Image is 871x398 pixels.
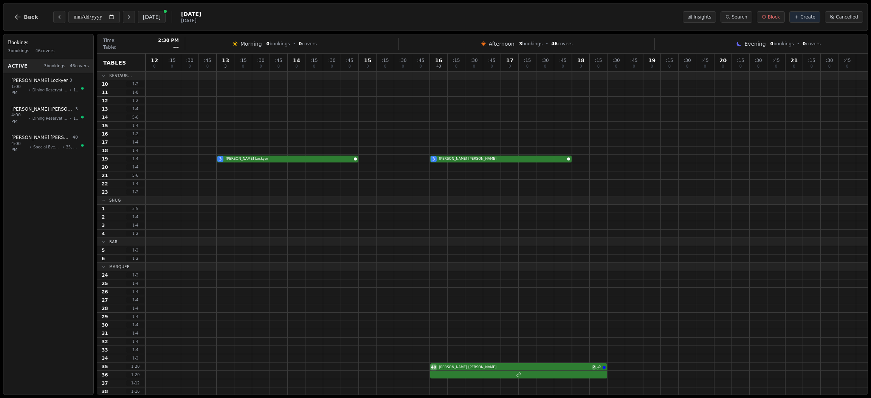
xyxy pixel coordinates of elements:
[808,58,815,63] span: : 15
[293,58,300,63] span: 14
[102,305,108,312] span: 28
[102,372,108,378] span: 36
[226,156,352,162] span: [PERSON_NAME] Lockyer
[126,173,144,178] span: 5 - 6
[473,65,475,68] span: 0
[70,116,72,121] span: •
[102,380,108,386] span: 37
[551,41,558,46] span: 46
[102,355,108,361] span: 34
[453,58,460,63] span: : 15
[331,65,333,68] span: 0
[102,131,108,137] span: 16
[770,41,773,46] span: 0
[102,81,108,87] span: 10
[755,58,762,63] span: : 30
[489,40,515,48] span: Afternoon
[151,58,158,63] span: 12
[123,11,135,23] button: Next day
[8,63,28,69] span: Active
[630,58,637,63] span: : 45
[275,58,282,63] span: : 45
[260,65,262,68] span: 0
[73,134,78,141] span: 40
[102,214,105,220] span: 2
[544,65,546,68] span: 0
[102,364,108,370] span: 35
[126,247,144,253] span: 1 - 2
[803,41,806,46] span: 0
[126,222,144,228] span: 1 - 4
[384,65,386,68] span: 0
[11,112,27,125] span: 4:00 PM
[70,77,72,84] span: 3
[506,58,513,63] span: 17
[126,206,144,211] span: 3 - 5
[399,58,406,63] span: : 30
[797,41,800,47] span: •
[126,156,144,162] span: 1 - 4
[126,98,144,103] span: 1 - 2
[267,41,270,46] span: 0
[102,339,108,345] span: 32
[402,65,404,68] span: 0
[126,139,144,145] span: 1 - 4
[181,18,201,24] span: [DATE]
[126,256,144,261] span: 1 - 2
[364,58,371,63] span: 15
[8,39,89,46] h3: Bookings
[126,305,144,311] span: 1 - 4
[62,144,65,150] span: •
[109,73,132,79] span: Restaur...
[694,14,711,20] span: Insights
[33,116,68,121] span: Dining Reservations
[803,41,821,47] span: covers
[102,89,108,96] span: 11
[173,44,179,50] span: ---
[508,65,511,68] span: 0
[102,314,108,320] span: 29
[757,11,785,23] button: Block
[126,131,144,137] span: 1 - 2
[168,58,175,63] span: : 15
[722,65,724,68] span: 0
[126,330,144,336] span: 1 - 4
[126,380,144,386] span: 1 - 12
[267,41,290,47] span: bookings
[102,272,108,278] span: 24
[102,330,108,336] span: 31
[768,14,780,20] span: Block
[102,123,108,129] span: 15
[102,289,108,295] span: 26
[789,11,820,23] button: Create
[633,65,635,68] span: 0
[29,144,32,150] span: •
[11,77,68,83] span: [PERSON_NAME] Lockyer
[6,73,90,100] button: [PERSON_NAME] Lockyer31:00 PM•Dining Reservations•19
[828,65,831,68] span: 0
[612,58,620,63] span: : 30
[701,58,708,63] span: : 45
[683,11,716,23] button: Insights
[595,58,602,63] span: : 15
[346,58,353,63] span: : 45
[102,247,105,253] span: 5
[102,206,105,212] span: 1
[240,40,262,48] span: Morning
[366,65,369,68] span: 0
[102,139,108,145] span: 17
[75,106,78,113] span: 3
[73,116,78,121] span: 19
[826,58,833,63] span: : 30
[295,65,298,68] span: 0
[158,37,179,43] span: 2:30 PM
[435,58,442,63] span: 16
[597,65,600,68] span: 0
[102,148,108,154] span: 18
[439,365,590,370] span: [PERSON_NAME] [PERSON_NAME]
[126,164,144,170] span: 1 - 4
[126,372,144,378] span: 1 - 20
[541,58,549,63] span: : 30
[732,14,747,20] span: Search
[102,106,108,112] span: 13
